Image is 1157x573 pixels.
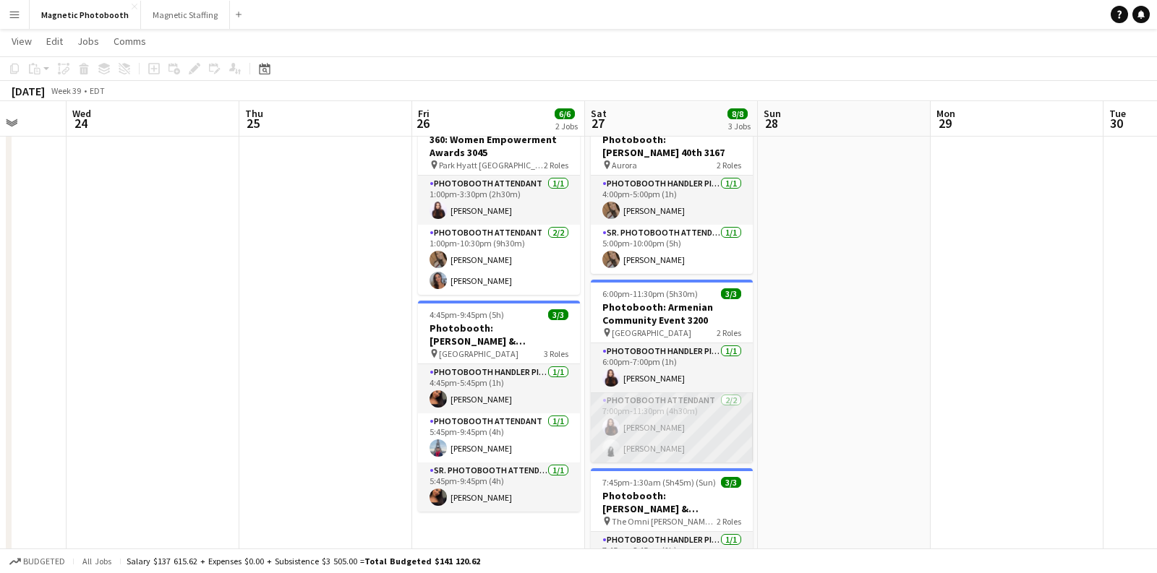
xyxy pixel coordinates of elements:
[418,225,580,295] app-card-role: Photobooth Attendant2/21:00pm-10:30pm (9h30m)[PERSON_NAME][PERSON_NAME]
[6,32,38,51] a: View
[727,108,748,119] span: 8/8
[591,176,753,225] app-card-role: Photobooth Handler Pick-Up/Drop-Off1/14:00pm-5:00pm (1h)[PERSON_NAME]
[430,309,504,320] span: 4:45pm-9:45pm (5h)
[591,489,753,515] h3: Photobooth: [PERSON_NAME] & [PERSON_NAME]'s Wedding 3136
[555,108,575,119] span: 6/6
[544,348,568,359] span: 3 Roles
[418,301,580,512] app-job-card: 4:45pm-9:45pm (5h)3/3Photobooth: [PERSON_NAME] & [PERSON_NAME]'s Engagement Party 3017 [GEOGRAPHI...
[721,477,741,488] span: 3/3
[717,160,741,171] span: 2 Roles
[7,553,67,569] button: Budgeted
[364,556,480,566] span: Total Budgeted $141 120.62
[23,556,65,566] span: Budgeted
[418,107,430,120] span: Fri
[70,115,91,132] span: 24
[548,309,568,320] span: 3/3
[544,160,568,171] span: 2 Roles
[245,107,263,120] span: Thu
[591,112,753,274] app-job-card: 4:00pm-10:00pm (6h)2/2Photobooth: [PERSON_NAME] 40th 3167 Aurora2 RolesPhotobooth Handler Pick-Up...
[612,160,637,171] span: Aurora
[418,364,580,413] app-card-role: Photobooth Handler Pick-Up/Drop-Off1/14:45pm-5:45pm (1h)[PERSON_NAME]
[141,1,230,29] button: Magnetic Staffing
[612,327,691,338] span: [GEOGRAPHIC_DATA]
[114,35,146,48] span: Comms
[418,133,580,159] h3: 360: Women Empowerment Awards 3045
[934,115,955,132] span: 29
[591,107,607,120] span: Sat
[591,392,753,462] app-card-role: Photobooth Attendant2/27:00pm-11:30pm (4h30m)[PERSON_NAME][PERSON_NAME]
[243,115,263,132] span: 25
[1107,115,1126,132] span: 30
[418,413,580,462] app-card-role: Photobooth Attendant1/15:45pm-9:45pm (4h)[PERSON_NAME]
[591,225,753,274] app-card-role: Sr. Photobooth Attendant1/15:00pm-10:00pm (5h)[PERSON_NAME]
[80,556,114,566] span: All jobs
[717,327,741,338] span: 2 Roles
[40,32,69,51] a: Edit
[591,280,753,462] app-job-card: 6:00pm-11:30pm (5h30m)3/3Photobooth: Armenian Community Event 3200 [GEOGRAPHIC_DATA]2 RolesPhotob...
[602,477,716,488] span: 7:45pm-1:30am (5h45m) (Sun)
[46,35,63,48] span: Edit
[721,288,741,299] span: 3/3
[439,160,544,171] span: Park Hyatt [GEOGRAPHIC_DATA]
[717,516,741,527] span: 2 Roles
[591,133,753,159] h3: Photobooth: [PERSON_NAME] 40th 3167
[48,85,84,96] span: Week 39
[416,115,430,132] span: 26
[418,176,580,225] app-card-role: Photobooth Attendant1/11:00pm-3:30pm (2h30m)[PERSON_NAME]
[761,115,781,132] span: 28
[418,462,580,512] app-card-role: Sr. Photobooth Attendant1/15:45pm-9:45pm (4h)[PERSON_NAME]
[108,32,152,51] a: Comms
[589,115,607,132] span: 27
[555,121,578,132] div: 2 Jobs
[418,112,580,295] app-job-card: 1:00pm-10:30pm (9h30m)3/3360: Women Empowerment Awards 3045 Park Hyatt [GEOGRAPHIC_DATA]2 RolesPh...
[30,1,141,29] button: Magnetic Photobooth
[418,322,580,348] h3: Photobooth: [PERSON_NAME] & [PERSON_NAME]'s Engagement Party 3017
[936,107,955,120] span: Mon
[612,516,717,527] span: The Omni [PERSON_NAME][GEOGRAPHIC_DATA]
[764,107,781,120] span: Sun
[591,301,753,327] h3: Photobooth: Armenian Community Event 3200
[72,107,91,120] span: Wed
[1109,107,1126,120] span: Tue
[439,348,518,359] span: [GEOGRAPHIC_DATA]
[728,121,751,132] div: 3 Jobs
[12,84,45,98] div: [DATE]
[12,35,32,48] span: View
[72,32,105,51] a: Jobs
[127,556,480,566] div: Salary $137 615.62 + Expenses $0.00 + Subsistence $3 505.00 =
[77,35,99,48] span: Jobs
[591,343,753,392] app-card-role: Photobooth Handler Pick-Up/Drop-Off1/16:00pm-7:00pm (1h)[PERSON_NAME]
[602,288,698,299] span: 6:00pm-11:30pm (5h30m)
[90,85,105,96] div: EDT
